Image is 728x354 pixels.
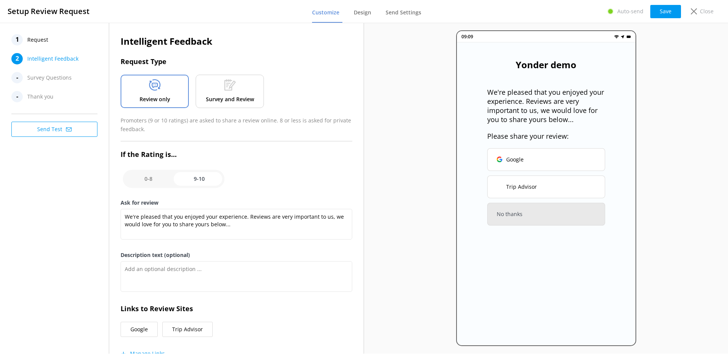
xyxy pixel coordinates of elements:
[650,5,681,18] button: Save
[11,122,97,137] button: Send Test
[121,34,352,49] h2: Intelligent Feedback
[354,9,371,16] span: Design
[700,7,714,16] p: Close
[626,34,631,39] img: battery.png
[461,33,473,40] p: 09:09
[121,209,352,240] textarea: We're pleased that you enjoyed your experience. Reviews are very important to us, we would love f...
[121,56,352,67] h3: Request Type
[487,88,605,124] p: We're pleased that you enjoyed your experience. Reviews are very important to us, we would love f...
[121,149,352,160] h3: If the Rating is...
[11,34,23,45] div: 1
[614,34,619,39] img: wifi.png
[312,9,339,16] span: Customize
[487,148,605,171] button: Google
[206,95,254,103] p: Survey and Review
[162,322,213,337] button: Trip Advisor
[11,72,23,83] div: -
[121,322,158,337] button: Google
[27,91,53,102] span: Thank you
[8,5,89,17] h3: Setup Review Request
[121,303,352,314] h3: Links to Review Sites
[487,175,605,198] button: Trip Advisor
[620,34,625,39] img: near-me.png
[487,58,605,72] h2: Yonder demo
[386,9,421,16] span: Send Settings
[140,95,170,103] p: Review only
[121,116,352,133] p: Promoters (9 or 10 ratings) are asked to share a review online. 8 or less is asked for private fe...
[617,7,643,16] p: Auto-send
[121,199,352,207] label: Ask for review
[487,203,605,226] button: No thanks
[27,72,72,83] span: Survey Questions
[11,53,23,64] div: 2
[487,132,605,141] p: Please share your review:
[27,34,48,45] span: Request
[121,251,352,259] label: Description text (optional)
[27,53,78,64] span: Intelligent Feedback
[11,91,23,102] div: -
